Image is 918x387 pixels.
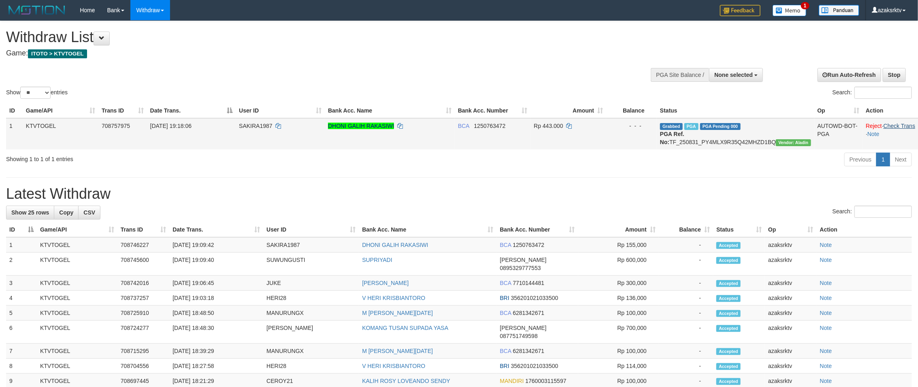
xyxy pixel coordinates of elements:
[500,242,511,248] span: BCA
[20,87,51,99] select: Showentries
[578,344,659,359] td: Rp 100,000
[117,306,169,321] td: 708725910
[359,222,496,237] th: Bank Acc. Name: activate to sort column ascending
[117,222,169,237] th: Trans ID: activate to sort column ascending
[709,68,763,82] button: None selected
[578,222,659,237] th: Amount: activate to sort column ascending
[578,237,659,253] td: Rp 155,000
[716,378,741,385] span: Accepted
[659,253,713,276] td: -
[6,237,37,253] td: 1
[773,5,807,16] img: Button%20Memo.svg
[117,291,169,306] td: 708737257
[169,276,263,291] td: [DATE] 19:06:45
[578,291,659,306] td: Rp 136,000
[474,123,506,129] span: Copy 1250763472 to clipboard
[659,291,713,306] td: -
[6,359,37,374] td: 8
[657,103,814,118] th: Status
[6,321,37,344] td: 6
[497,222,578,237] th: Bank Acc. Number: activate to sort column ascending
[530,103,606,118] th: Amount: activate to sort column ascending
[659,321,713,344] td: -
[513,348,544,354] span: Copy 6281342671 to clipboard
[578,306,659,321] td: Rp 100,000
[833,87,912,99] label: Search:
[169,253,263,276] td: [DATE] 19:09:40
[54,206,79,219] a: Copy
[362,280,409,286] a: [PERSON_NAME]
[78,206,100,219] a: CSV
[801,2,809,9] span: 1
[362,378,450,384] a: KALIH ROSY LOVEANDO SENDY
[37,222,117,237] th: Game/API: activate to sort column ascending
[713,222,765,237] th: Status: activate to sort column ascending
[867,131,880,137] a: Note
[150,123,192,129] span: [DATE] 19:18:06
[362,363,425,369] a: V HERI KRISBIANTORO
[765,306,817,321] td: azaksrktv
[820,242,832,248] a: Note
[716,348,741,355] span: Accepted
[263,291,359,306] td: HERI28
[98,103,147,118] th: Trans ID: activate to sort column ascending
[578,276,659,291] td: Rp 300,000
[147,103,236,118] th: Date Trans.: activate to sort column descending
[820,348,832,354] a: Note
[609,122,654,130] div: - - -
[659,359,713,374] td: -
[659,344,713,359] td: -
[117,359,169,374] td: 708704556
[6,118,23,149] td: 1
[814,118,863,149] td: AUTOWD-BOT-PGA
[765,237,817,253] td: azaksrktv
[606,103,657,118] th: Balance
[820,310,832,316] a: Note
[11,209,49,216] span: Show 25 rows
[659,222,713,237] th: Balance: activate to sort column ascending
[500,265,541,271] span: Copy 0895329777553 to clipboard
[6,222,37,237] th: ID: activate to sort column descending
[716,242,741,249] span: Accepted
[59,209,73,216] span: Copy
[37,359,117,374] td: KTVTOGEL
[328,123,394,129] a: DHONI GALIH RAKASIWI
[102,123,130,129] span: 708757975
[684,123,699,130] span: Marked by azaksrktv
[820,257,832,263] a: Note
[854,87,912,99] input: Search:
[714,72,753,78] span: None selected
[513,242,544,248] span: Copy 1250763472 to clipboard
[765,276,817,291] td: azaksrktv
[169,291,263,306] td: [DATE] 19:03:18
[526,378,567,384] span: Copy 1760003115597 to clipboard
[362,242,428,248] a: DHONI GALIH RAKASIWI
[660,131,684,145] b: PGA Ref. No:
[6,291,37,306] td: 4
[820,295,832,301] a: Note
[37,344,117,359] td: KTVTOGEL
[455,103,530,118] th: Bank Acc. Number: activate to sort column ascending
[659,237,713,253] td: -
[6,344,37,359] td: 7
[534,123,563,129] span: Rp 443.000
[325,103,455,118] th: Bank Acc. Name: activate to sort column ascending
[657,118,814,149] td: TF_250831_PY4MLX9R35Q42MHZD1BQ
[362,257,392,263] a: SUPRIYADI
[263,344,359,359] td: MANURUNGX
[511,363,558,369] span: Copy 356201021033500 to clipboard
[651,68,709,82] div: PGA Site Balance /
[263,321,359,344] td: [PERSON_NAME]
[263,253,359,276] td: SUWUNGUSTI
[765,321,817,344] td: azaksrktv
[883,68,906,82] a: Stop
[820,378,832,384] a: Note
[660,123,683,130] span: Grabbed
[458,123,469,129] span: BCA
[37,237,117,253] td: KTVTOGEL
[500,333,538,339] span: Copy 087751749598 to clipboard
[117,253,169,276] td: 708745600
[263,359,359,374] td: HERI28
[716,257,741,264] span: Accepted
[700,123,741,130] span: PGA Pending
